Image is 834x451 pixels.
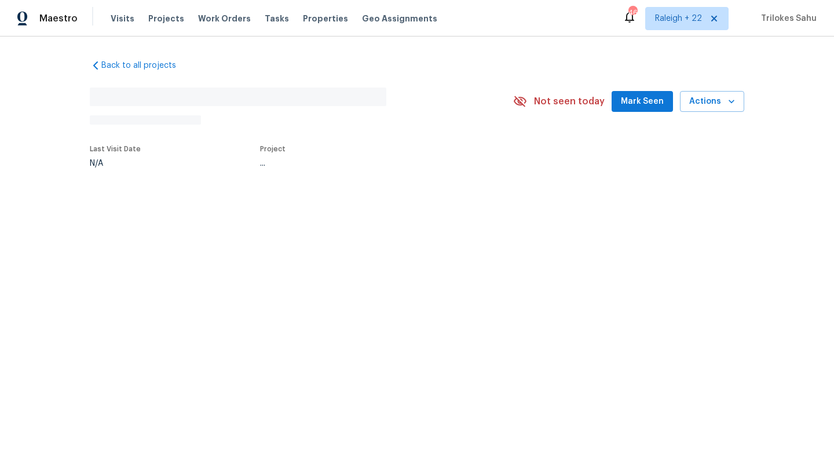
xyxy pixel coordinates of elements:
[148,13,184,24] span: Projects
[362,13,437,24] span: Geo Assignments
[90,159,141,168] div: N/A
[621,94,664,109] span: Mark Seen
[680,91,744,112] button: Actions
[628,7,637,19] div: 460
[655,13,702,24] span: Raleigh + 22
[756,13,817,24] span: Trilokes Sahu
[534,96,605,107] span: Not seen today
[265,14,289,23] span: Tasks
[260,146,286,152] span: Project
[612,91,673,112] button: Mark Seen
[260,159,482,168] div: ...
[90,146,141,152] span: Last Visit Date
[689,94,735,109] span: Actions
[90,60,201,71] a: Back to all projects
[198,13,251,24] span: Work Orders
[303,13,348,24] span: Properties
[111,13,134,24] span: Visits
[39,13,78,24] span: Maestro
